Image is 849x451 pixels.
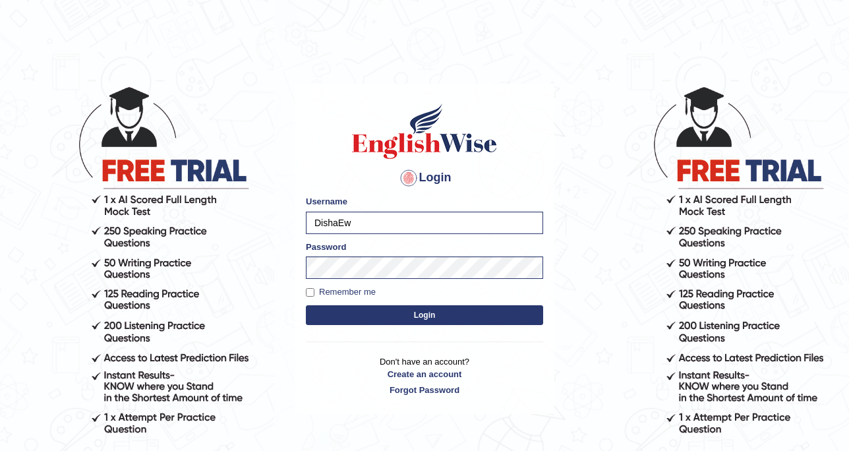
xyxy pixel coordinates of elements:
input: Remember me [306,288,314,297]
p: Don't have an account? [306,355,543,396]
label: Remember me [306,286,376,299]
a: Create an account [306,368,543,380]
button: Login [306,305,543,325]
label: Password [306,241,346,253]
h4: Login [306,167,543,189]
label: Username [306,195,347,208]
img: Logo of English Wise sign in for intelligent practice with AI [349,102,500,161]
a: Forgot Password [306,384,543,396]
